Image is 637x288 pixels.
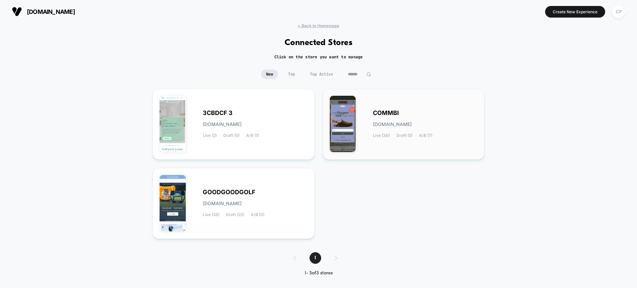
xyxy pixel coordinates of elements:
span: [DOMAIN_NAME] [27,8,75,15]
span: < Back to Homepage [298,23,339,28]
button: Create New Experience [545,6,605,18]
img: Visually logo [12,7,22,17]
span: A/B (1) [246,133,259,138]
span: COMMBI [373,111,399,115]
span: Draft (5) [396,133,412,138]
span: 3CBDCF 3 [203,111,233,115]
span: Top Active [305,70,338,79]
span: Top [283,70,300,79]
span: Live (28) [203,212,219,217]
button: CP [610,5,627,19]
img: GOODGOODGOLF [160,175,186,231]
span: [DOMAIN_NAME] [203,201,242,206]
span: 1 [310,252,321,264]
span: New [261,70,278,79]
span: [DOMAIN_NAME] [373,122,412,127]
span: Draft (0) [223,133,240,138]
div: CP [612,5,625,18]
img: COMMBI [330,96,356,152]
img: edit [366,72,371,77]
span: A/B (7) [419,133,432,138]
div: 1 - 3 of 3 stores [287,270,351,276]
span: Draft (22) [226,212,244,217]
button: [DOMAIN_NAME] [10,6,77,17]
span: Live (2) [203,133,217,138]
span: Live (36) [373,133,390,138]
img: 3CBDCF_3 [160,96,186,152]
h2: Click on the store you want to manage [274,54,363,60]
h1: Connected Stores [285,38,353,48]
span: [DOMAIN_NAME] [203,122,242,127]
span: GOODGOODGOLF [203,190,255,195]
span: A/B (3) [251,212,264,217]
